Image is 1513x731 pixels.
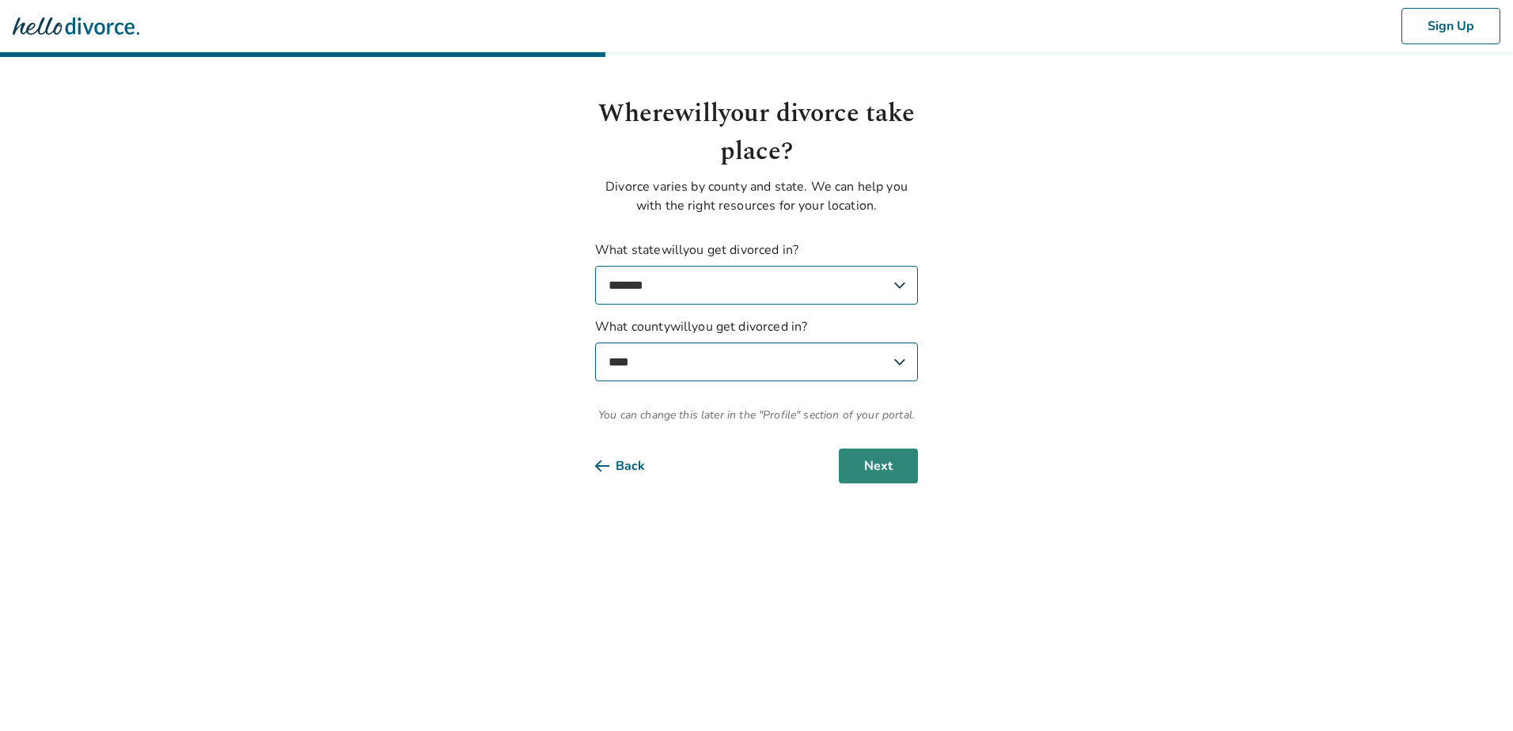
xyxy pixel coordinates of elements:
button: Sign Up [1401,8,1500,44]
select: What countywillyou get divorced in? [595,343,918,381]
iframe: Chat Widget [1434,655,1513,731]
button: Back [595,449,670,483]
label: What county will you get divorced in? [595,317,918,381]
span: You can change this later in the "Profile" section of your portal. [595,407,918,423]
select: What statewillyou get divorced in? [595,266,918,305]
img: Hello Divorce Logo [13,10,139,42]
p: Divorce varies by county and state. We can help you with the right resources for your location. [595,177,918,215]
button: Next [839,449,918,483]
label: What state will you get divorced in? [595,241,918,305]
h1: Where will your divorce take place? [595,95,918,171]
